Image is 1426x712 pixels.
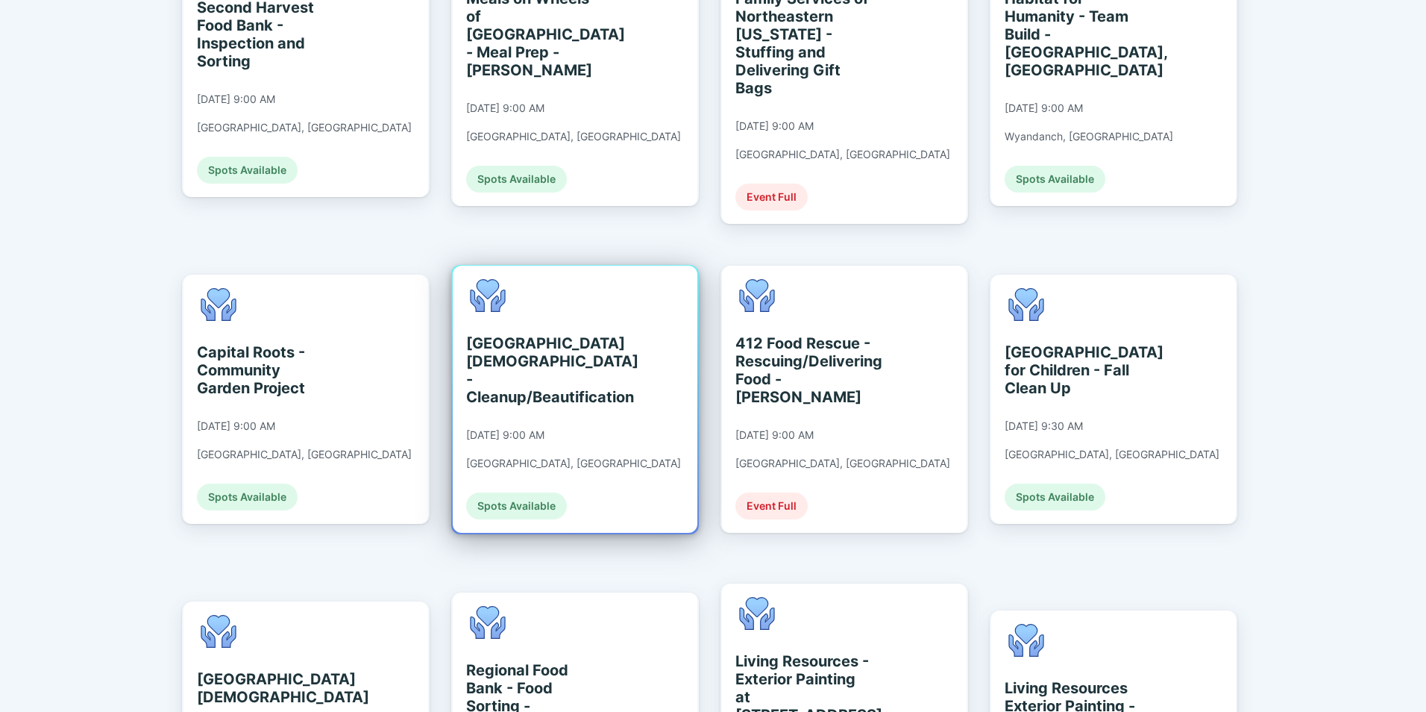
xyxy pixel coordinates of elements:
div: [DATE] 9:00 AM [466,102,544,115]
div: [DATE] 9:00 AM [1005,102,1083,115]
div: [GEOGRAPHIC_DATA], [GEOGRAPHIC_DATA] [197,448,412,461]
div: [GEOGRAPHIC_DATA][DEMOGRAPHIC_DATA] - Cleanup/Beautification [466,334,603,406]
div: [DATE] 9:00 AM [197,419,275,433]
div: [GEOGRAPHIC_DATA], [GEOGRAPHIC_DATA] [1005,448,1219,461]
div: [GEOGRAPHIC_DATA], [GEOGRAPHIC_DATA] [466,130,681,143]
div: [GEOGRAPHIC_DATA], [GEOGRAPHIC_DATA] [735,148,950,161]
div: Event Full [735,493,808,519]
div: Spots Available [466,493,567,519]
div: Wyandanch, [GEOGRAPHIC_DATA] [1005,130,1173,143]
div: 412 Food Rescue - Rescuing/Delivering Food - [PERSON_NAME] [735,334,872,406]
div: [DATE] 9:30 AM [1005,419,1083,433]
div: [GEOGRAPHIC_DATA], [GEOGRAPHIC_DATA] [197,121,412,134]
div: Spots Available [197,157,298,184]
div: [DATE] 9:00 AM [735,119,814,133]
div: Spots Available [466,166,567,193]
div: [GEOGRAPHIC_DATA], [GEOGRAPHIC_DATA] [466,457,681,470]
div: [DATE] 9:00 AM [735,428,814,442]
div: Spots Available [197,484,298,510]
div: [DATE] 9:00 AM [466,428,544,442]
div: Event Full [735,184,808,210]
div: Spots Available [1005,484,1105,510]
div: [GEOGRAPHIC_DATA] for Children - Fall Clean Up [1005,343,1141,397]
div: [GEOGRAPHIC_DATA], [GEOGRAPHIC_DATA] [735,457,950,470]
div: [DATE] 9:00 AM [197,93,275,106]
div: Capital Roots - Community Garden Project [197,343,333,397]
div: Spots Available [1005,166,1105,193]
